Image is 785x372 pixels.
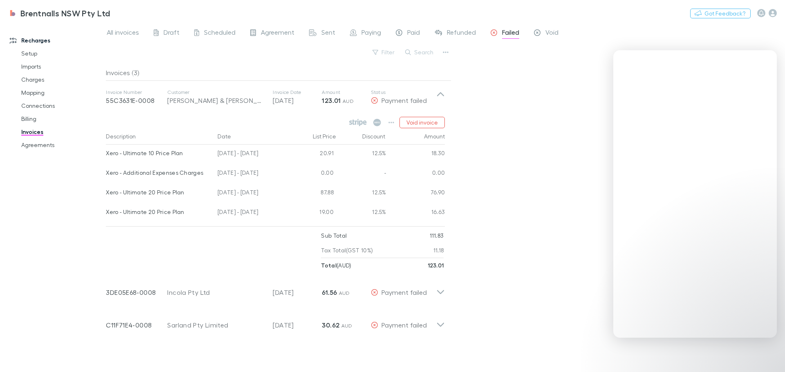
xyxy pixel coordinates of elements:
strong: Total [321,262,336,269]
div: [DATE] - [DATE] [214,203,288,223]
div: - [337,164,386,184]
a: Billing [13,112,110,125]
p: C11F71E4-0008 [106,320,167,330]
strong: 123.01 [428,262,444,269]
span: Sent [321,28,335,39]
a: Imports [13,60,110,73]
div: 12.5% [337,203,386,223]
div: Xero - Ultimate 20 Price Plan [106,203,211,221]
img: Brentnalls NSW Pty Ltd's Logo [8,8,17,18]
p: 111.83 [430,228,444,243]
span: AUD [343,98,354,104]
div: [DATE] - [DATE] [214,164,288,184]
a: Agreements [13,138,110,151]
span: Void [545,28,558,39]
h3: Brentnalls NSW Pty Ltd [20,8,110,18]
button: Void invoice [399,117,445,128]
p: [DATE] [273,96,322,105]
span: Failed [502,28,519,39]
button: Got Feedback? [690,9,751,18]
p: Tax Total (GST 10%) [321,243,373,258]
p: 55C3631E-0008 [106,96,167,105]
div: 12.5% [337,145,386,164]
span: Paying [361,28,381,39]
p: Invoice Number [106,89,167,96]
button: Filter [368,47,399,57]
div: Sarland Pty Limited [167,320,265,330]
p: 11.18 [433,243,444,258]
div: [DATE] - [DATE] [214,184,288,203]
p: Customer [167,89,265,96]
strong: 123.01 [322,96,341,105]
a: Invoices [13,125,110,138]
div: 87.88 [288,184,337,203]
a: Recharges [2,34,110,47]
div: [DATE] - [DATE] [214,145,288,164]
div: [PERSON_NAME] & [PERSON_NAME] Real Estate Pty Ltd [167,96,265,105]
iframe: Intercom live chat [757,344,777,364]
div: Xero - Ultimate 20 Price Plan [106,184,211,201]
a: Charges [13,73,110,86]
span: AUD [341,323,352,329]
div: C11F71E4-0008Sarland Pty Limited[DATE]30.62 AUDPayment failed [99,305,451,338]
p: [DATE] [273,320,322,330]
div: 76.90 [386,184,445,203]
div: 20.91 [288,145,337,164]
span: Agreement [261,28,294,39]
span: Payment failed [381,321,427,329]
div: 0.00 [386,164,445,184]
div: Xero - Additional Expenses Charges [106,164,211,181]
p: Status [371,89,436,96]
a: Connections [13,99,110,112]
strong: 30.62 [322,321,339,329]
span: Paid [407,28,420,39]
span: Draft [164,28,179,39]
a: Brentnalls NSW Pty Ltd [3,3,115,23]
span: Payment failed [381,96,427,104]
span: AUD [339,290,350,296]
div: 16.63 [386,203,445,223]
div: 19.00 [288,203,337,223]
a: Setup [13,47,110,60]
p: 3DE05E68-0008 [106,287,167,297]
span: Scheduled [204,28,235,39]
strong: 61.56 [322,288,337,296]
iframe: Intercom live chat [613,50,777,338]
div: Xero - Ultimate 10 Price Plan [106,145,211,162]
span: All invoices [107,28,139,39]
p: Invoice Date [273,89,322,96]
button: Search [401,47,438,57]
div: 3DE05E68-0008Incola Pty Ltd[DATE]61.56 AUDPayment failed [99,273,451,305]
div: 18.30 [386,145,445,164]
div: Incola Pty Ltd [167,287,265,297]
div: Invoice Number55C3631E-0008Customer[PERSON_NAME] & [PERSON_NAME] Real Estate Pty LtdInvoice Date[... [99,81,451,114]
p: ( AUD ) [321,258,351,273]
p: [DATE] [273,287,322,297]
span: Payment failed [381,288,427,296]
div: 0.00 [288,164,337,184]
p: Amount [322,89,371,96]
div: 12.5% [337,184,386,203]
span: Refunded [447,28,476,39]
p: Sub Total [321,228,347,243]
a: Mapping [13,86,110,99]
